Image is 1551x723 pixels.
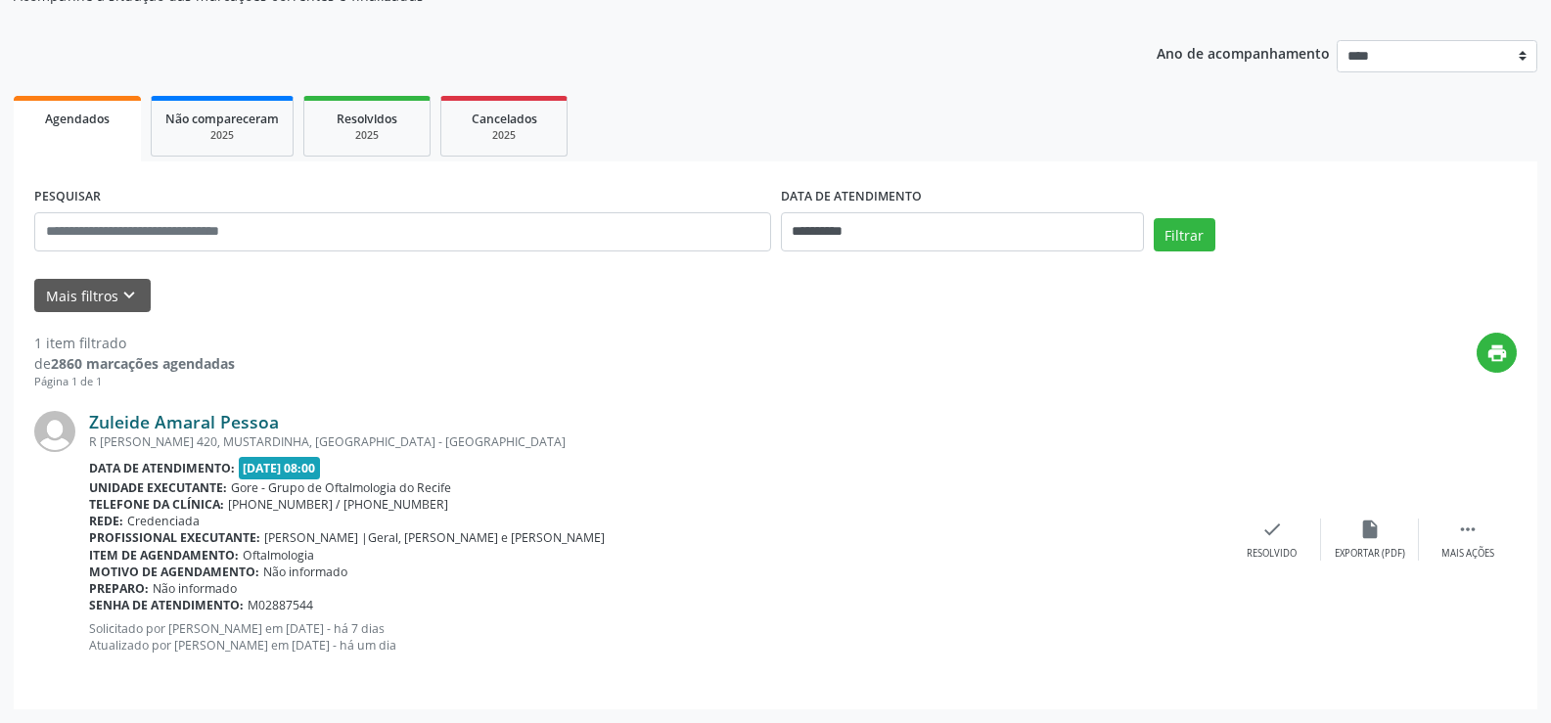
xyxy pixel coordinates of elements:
[1441,547,1494,561] div: Mais ações
[472,111,537,127] span: Cancelados
[34,279,151,313] button: Mais filtroskeyboard_arrow_down
[337,111,397,127] span: Resolvidos
[243,547,314,564] span: Oftalmologia
[89,547,239,564] b: Item de agendamento:
[89,564,259,580] b: Motivo de agendamento:
[781,182,922,212] label: DATA DE ATENDIMENTO
[34,374,235,390] div: Página 1 de 1
[51,354,235,373] strong: 2860 marcações agendadas
[1359,519,1381,540] i: insert_drive_file
[89,513,123,529] b: Rede:
[318,128,416,143] div: 2025
[89,460,235,476] b: Data de atendimento:
[1457,519,1479,540] i: 
[34,353,235,374] div: de
[89,479,227,496] b: Unidade executante:
[239,457,321,479] span: [DATE] 08:00
[455,128,553,143] div: 2025
[127,513,200,529] span: Credenciada
[165,128,279,143] div: 2025
[1157,40,1330,65] p: Ano de acompanhamento
[89,411,279,432] a: Zuleide Amaral Pessoa
[34,411,75,452] img: img
[89,496,224,513] b: Telefone da clínica:
[153,580,237,597] span: Não informado
[228,496,448,513] span: [PHONE_NUMBER] / [PHONE_NUMBER]
[1261,519,1283,540] i: check
[165,111,279,127] span: Não compareceram
[1486,342,1508,364] i: print
[89,433,1223,450] div: R [PERSON_NAME] 420, MUSTARDINHA, [GEOGRAPHIC_DATA] - [GEOGRAPHIC_DATA]
[89,529,260,546] b: Profissional executante:
[34,182,101,212] label: PESQUISAR
[89,580,149,597] b: Preparo:
[231,479,451,496] span: Gore - Grupo de Oftalmologia do Recife
[45,111,110,127] span: Agendados
[263,564,347,580] span: Não informado
[248,597,313,613] span: M02887544
[1335,547,1405,561] div: Exportar (PDF)
[89,620,1223,654] p: Solicitado por [PERSON_NAME] em [DATE] - há 7 dias Atualizado por [PERSON_NAME] em [DATE] - há um...
[89,597,244,613] b: Senha de atendimento:
[1154,218,1215,251] button: Filtrar
[1477,333,1517,373] button: print
[1247,547,1297,561] div: Resolvido
[34,333,235,353] div: 1 item filtrado
[118,285,140,306] i: keyboard_arrow_down
[264,529,605,546] span: [PERSON_NAME] |Geral, [PERSON_NAME] e [PERSON_NAME]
